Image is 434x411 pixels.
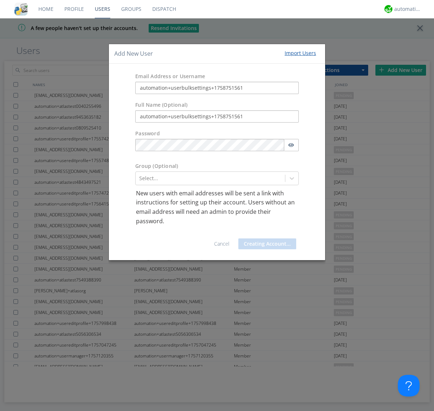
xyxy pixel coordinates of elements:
[384,5,392,13] img: d2d01cd9b4174d08988066c6d424eccd
[214,240,229,247] a: Cancel
[14,3,27,16] img: cddb5a64eb264b2086981ab96f4c1ba7
[135,110,299,123] input: Julie Appleseed
[114,50,153,58] h4: Add New User
[135,101,187,109] label: Full Name (Optional)
[135,130,160,137] label: Password
[135,82,299,94] input: e.g. email@address.com, Housekeeping1
[394,5,421,13] div: automation+atlas
[135,162,178,170] label: Group (Optional)
[135,73,205,80] label: Email Address or Username
[285,50,316,57] div: Import Users
[238,238,296,249] button: Creating Account...
[136,189,298,226] p: New users with email addresses will be sent a link with instructions for setting up their account...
